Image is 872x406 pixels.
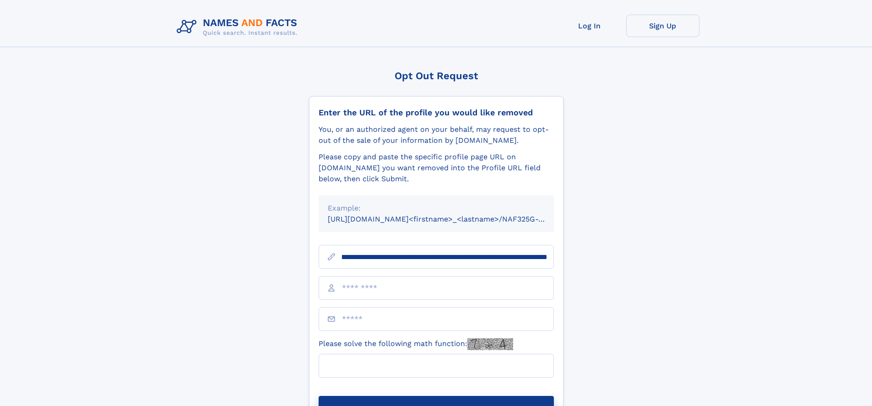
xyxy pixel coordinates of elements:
[319,152,554,184] div: Please copy and paste the specific profile page URL on [DOMAIN_NAME] you want removed into the Pr...
[328,203,545,214] div: Example:
[553,15,626,37] a: Log In
[319,338,513,350] label: Please solve the following math function:
[319,124,554,146] div: You, or an authorized agent on your behalf, may request to opt-out of the sale of your informatio...
[319,108,554,118] div: Enter the URL of the profile you would like removed
[328,215,571,223] small: [URL][DOMAIN_NAME]<firstname>_<lastname>/NAF325G-xxxxxxxx
[626,15,699,37] a: Sign Up
[309,70,563,81] div: Opt Out Request
[173,15,305,39] img: Logo Names and Facts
